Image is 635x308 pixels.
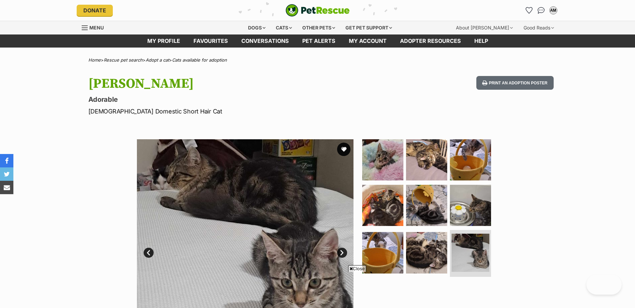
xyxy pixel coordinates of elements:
[468,34,495,48] a: Help
[271,21,297,34] div: Cats
[337,143,350,156] button: favourite
[348,265,366,272] span: Close
[88,76,372,91] h1: [PERSON_NAME]
[450,139,491,180] img: Photo of Kizzie
[452,234,489,272] img: Photo of Kizzie
[141,34,187,48] a: My profile
[146,57,169,63] a: Adopt a cat
[519,21,559,34] div: Good Reads
[187,34,235,48] a: Favourites
[524,5,559,16] ul: Account quick links
[72,58,564,63] div: > > >
[296,34,342,48] a: Pet alerts
[550,7,557,14] div: AM
[450,185,491,226] img: Photo of Kizzie
[406,139,447,180] img: Photo of Kizzie
[286,4,350,17] a: PetRescue
[536,5,547,16] a: Conversations
[286,4,350,17] img: logo-cat-932fe2b9b8326f06289b0f2fb663e598f794de774fb13d1741a6617ecf9a85b4.svg
[341,21,397,34] div: Get pet support
[104,57,143,63] a: Rescue pet search
[82,21,108,33] a: Menu
[337,248,347,258] a: Next
[362,139,403,180] img: Photo of Kizzie
[406,185,447,226] img: Photo of Kizzie
[538,7,545,14] img: chat-41dd97257d64d25036548639549fe6c8038ab92f7586957e7f3b1b290dea8141.svg
[77,5,113,16] a: Donate
[88,95,372,104] p: Adorable
[362,185,403,226] img: Photo of Kizzie
[586,275,622,295] iframe: Help Scout Beacon - Open
[393,34,468,48] a: Adopter resources
[88,57,101,63] a: Home
[243,21,270,34] div: Dogs
[524,5,535,16] a: Favourites
[144,248,154,258] a: Prev
[476,76,553,90] button: Print an adoption poster
[88,107,372,116] p: [DEMOGRAPHIC_DATA] Domestic Short Hair Cat
[235,34,296,48] a: conversations
[89,25,104,30] span: Menu
[342,34,393,48] a: My account
[362,232,403,273] img: Photo of Kizzie
[451,21,518,34] div: About [PERSON_NAME]
[548,5,559,16] button: My account
[172,57,227,63] a: Cats available for adoption
[196,275,440,305] iframe: Advertisement
[298,21,340,34] div: Other pets
[406,232,447,273] img: Photo of Kizzie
